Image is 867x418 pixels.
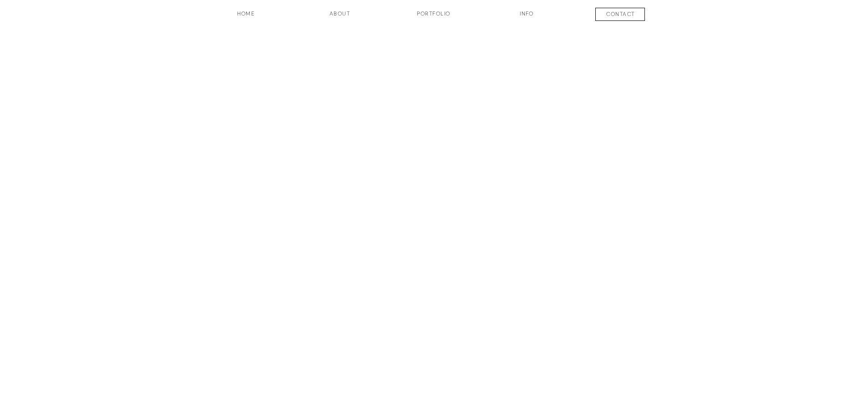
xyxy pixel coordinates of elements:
a: HOME [213,10,280,25]
a: [PERSON_NAME] [224,193,644,244]
a: PHOTOGRAPHY [356,244,511,272]
a: Portfolio [400,10,467,25]
a: about [317,10,363,25]
a: contact [587,10,654,21]
a: INFO [504,10,550,25]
